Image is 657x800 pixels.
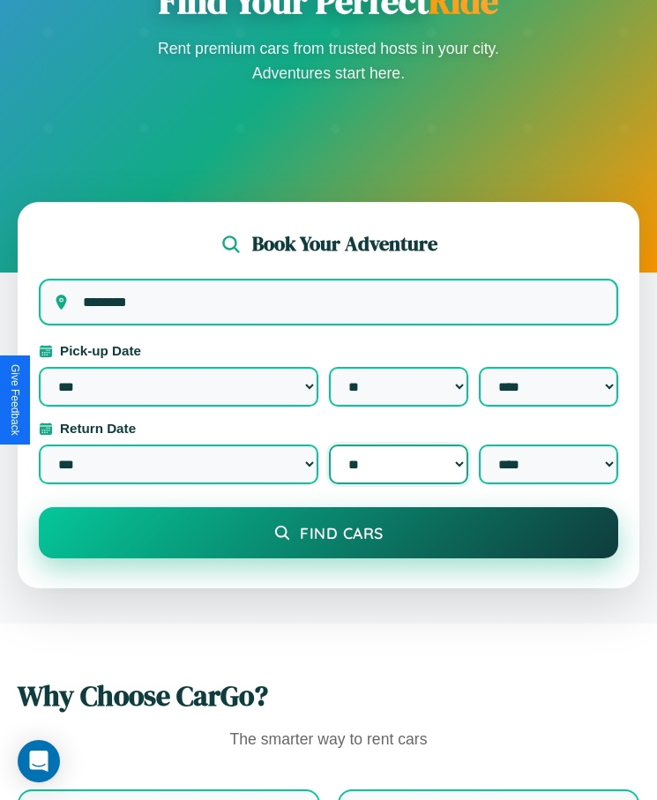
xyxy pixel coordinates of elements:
h2: Book Your Adventure [252,230,437,258]
div: Open Intercom Messenger [18,740,60,782]
label: Pick-up Date [39,343,618,358]
button: Find Cars [39,507,618,558]
p: The smarter way to rent cars [18,726,639,754]
div: Give Feedback [9,364,21,436]
p: Rent premium cars from trusted hosts in your city. Adventures start here. [153,36,505,86]
label: Return Date [39,421,618,436]
h2: Why Choose CarGo? [18,677,639,715]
